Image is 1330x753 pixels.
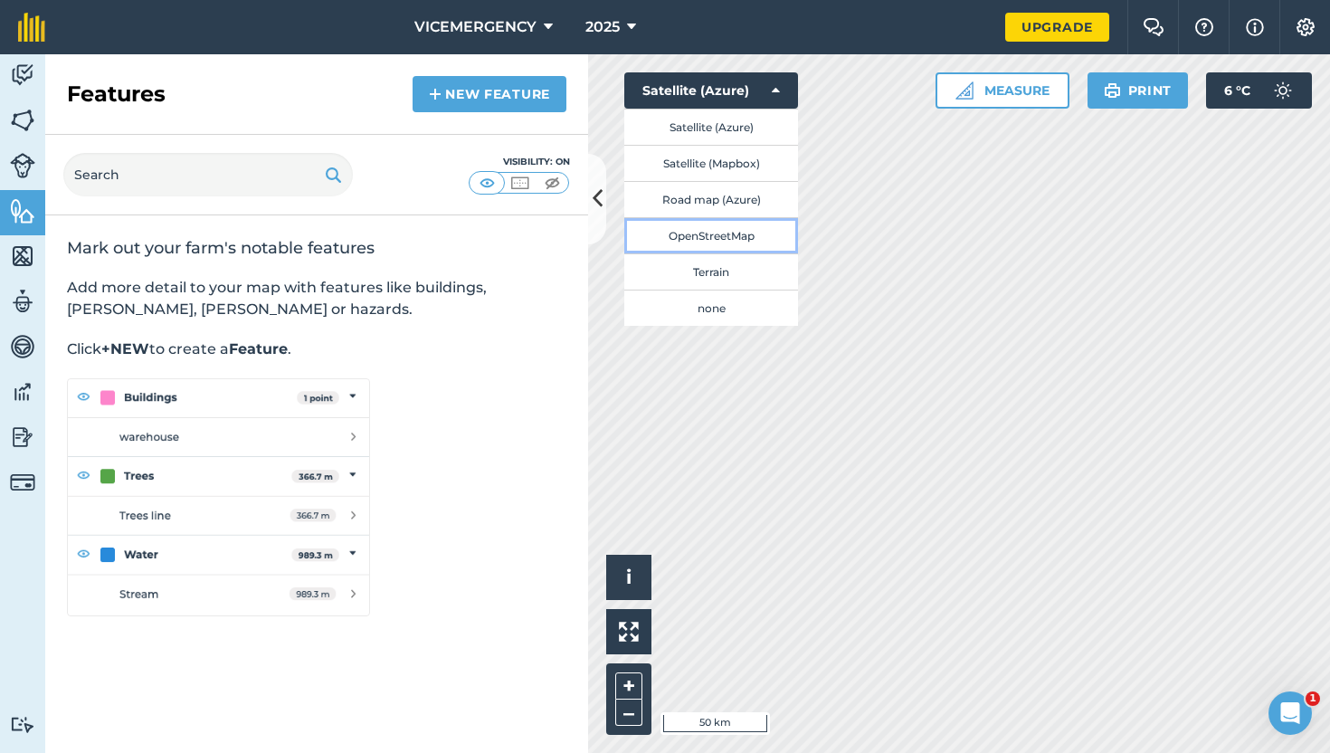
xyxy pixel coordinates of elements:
span: 1 [1306,691,1320,706]
img: svg+xml;base64,PHN2ZyB4bWxucz0iaHR0cDovL3d3dy53My5vcmcvMjAwMC9zdmciIHdpZHRoPSI1MCIgaGVpZ2h0PSI0MC... [508,174,531,192]
img: Two speech bubbles overlapping with the left bubble in the forefront [1143,18,1164,36]
span: 6 ° C [1224,72,1250,109]
img: svg+xml;base64,PD94bWwgdmVyc2lvbj0iMS4wIiBlbmNvZGluZz0idXRmLTgiPz4KPCEtLSBHZW5lcmF0b3I6IEFkb2JlIE... [10,153,35,178]
button: – [615,700,642,726]
button: Print [1088,72,1189,109]
a: Upgrade [1005,13,1109,42]
img: A question mark icon [1193,18,1215,36]
img: svg+xml;base64,PD94bWwgdmVyc2lvbj0iMS4wIiBlbmNvZGluZz0idXRmLTgiPz4KPCEtLSBHZW5lcmF0b3I6IEFkb2JlIE... [10,470,35,495]
img: svg+xml;base64,PHN2ZyB4bWxucz0iaHR0cDovL3d3dy53My5vcmcvMjAwMC9zdmciIHdpZHRoPSIxNCIgaGVpZ2h0PSIyNC... [429,83,442,105]
img: svg+xml;base64,PHN2ZyB4bWxucz0iaHR0cDovL3d3dy53My5vcmcvMjAwMC9zdmciIHdpZHRoPSIxOSIgaGVpZ2h0PSIyNC... [325,164,342,186]
strong: +NEW [101,340,149,357]
button: Satellite (Azure) [624,109,798,145]
span: 2025 [585,16,620,38]
span: i [626,566,632,588]
p: Add more detail to your map with features like buildings, [PERSON_NAME], [PERSON_NAME] or hazards. [67,277,566,320]
img: svg+xml;base64,PHN2ZyB4bWxucz0iaHR0cDovL3d3dy53My5vcmcvMjAwMC9zdmciIHdpZHRoPSI1MCIgaGVpZ2h0PSI0MC... [541,174,564,192]
button: Satellite (Mapbox) [624,145,798,181]
input: Search [63,153,353,196]
p: Click to create a . [67,338,566,360]
img: svg+xml;base64,PD94bWwgdmVyc2lvbj0iMS4wIiBlbmNvZGluZz0idXRmLTgiPz4KPCEtLSBHZW5lcmF0b3I6IEFkb2JlIE... [10,288,35,315]
img: svg+xml;base64,PHN2ZyB4bWxucz0iaHR0cDovL3d3dy53My5vcmcvMjAwMC9zdmciIHdpZHRoPSI1NiIgaGVpZ2h0PSI2MC... [10,107,35,134]
div: Visibility: On [469,155,570,169]
img: svg+xml;base64,PD94bWwgdmVyc2lvbj0iMS4wIiBlbmNvZGluZz0idXRmLTgiPz4KPCEtLSBHZW5lcmF0b3I6IEFkb2JlIE... [10,716,35,733]
button: + [615,672,642,700]
img: A cog icon [1295,18,1316,36]
button: Terrain [624,253,798,290]
span: VICEMERGENCY [414,16,537,38]
button: i [606,555,651,600]
img: svg+xml;base64,PHN2ZyB4bWxucz0iaHR0cDovL3d3dy53My5vcmcvMjAwMC9zdmciIHdpZHRoPSI1NiIgaGVpZ2h0PSI2MC... [10,243,35,270]
img: svg+xml;base64,PHN2ZyB4bWxucz0iaHR0cDovL3d3dy53My5vcmcvMjAwMC9zdmciIHdpZHRoPSIxOSIgaGVpZ2h0PSIyNC... [1104,80,1121,101]
iframe: Intercom live chat [1268,691,1312,735]
button: Measure [936,72,1069,109]
button: 6 °C [1206,72,1312,109]
button: Satellite (Azure) [624,72,798,109]
img: svg+xml;base64,PD94bWwgdmVyc2lvbj0iMS4wIiBlbmNvZGluZz0idXRmLTgiPz4KPCEtLSBHZW5lcmF0b3I6IEFkb2JlIE... [10,424,35,451]
img: Ruler icon [955,81,974,100]
img: svg+xml;base64,PHN2ZyB4bWxucz0iaHR0cDovL3d3dy53My5vcmcvMjAwMC9zdmciIHdpZHRoPSI1MCIgaGVpZ2h0PSI0MC... [476,174,499,192]
img: svg+xml;base64,PD94bWwgdmVyc2lvbj0iMS4wIiBlbmNvZGluZz0idXRmLTgiPz4KPCEtLSBHZW5lcmF0b3I6IEFkb2JlIE... [10,333,35,360]
img: svg+xml;base64,PHN2ZyB4bWxucz0iaHR0cDovL3d3dy53My5vcmcvMjAwMC9zdmciIHdpZHRoPSI1NiIgaGVpZ2h0PSI2MC... [10,197,35,224]
img: svg+xml;base64,PD94bWwgdmVyc2lvbj0iMS4wIiBlbmNvZGluZz0idXRmLTgiPz4KPCEtLSBHZW5lcmF0b3I6IEFkb2JlIE... [10,62,35,89]
button: OpenStreetMap [624,217,798,253]
img: svg+xml;base64,PHN2ZyB4bWxucz0iaHR0cDovL3d3dy53My5vcmcvMjAwMC9zdmciIHdpZHRoPSIxNyIgaGVpZ2h0PSIxNy... [1246,16,1264,38]
img: Four arrows, one pointing top left, one top right, one bottom right and the last bottom left [619,622,639,642]
h2: Mark out your farm's notable features [67,237,566,259]
h2: Features [67,80,166,109]
button: none [624,290,798,326]
a: New feature [413,76,566,112]
img: fieldmargin Logo [18,13,45,42]
button: Road map (Azure) [624,181,798,217]
img: svg+xml;base64,PD94bWwgdmVyc2lvbj0iMS4wIiBlbmNvZGluZz0idXRmLTgiPz4KPCEtLSBHZW5lcmF0b3I6IEFkb2JlIE... [1265,72,1301,109]
strong: Feature [229,340,288,357]
img: svg+xml;base64,PD94bWwgdmVyc2lvbj0iMS4wIiBlbmNvZGluZz0idXRmLTgiPz4KPCEtLSBHZW5lcmF0b3I6IEFkb2JlIE... [10,378,35,405]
